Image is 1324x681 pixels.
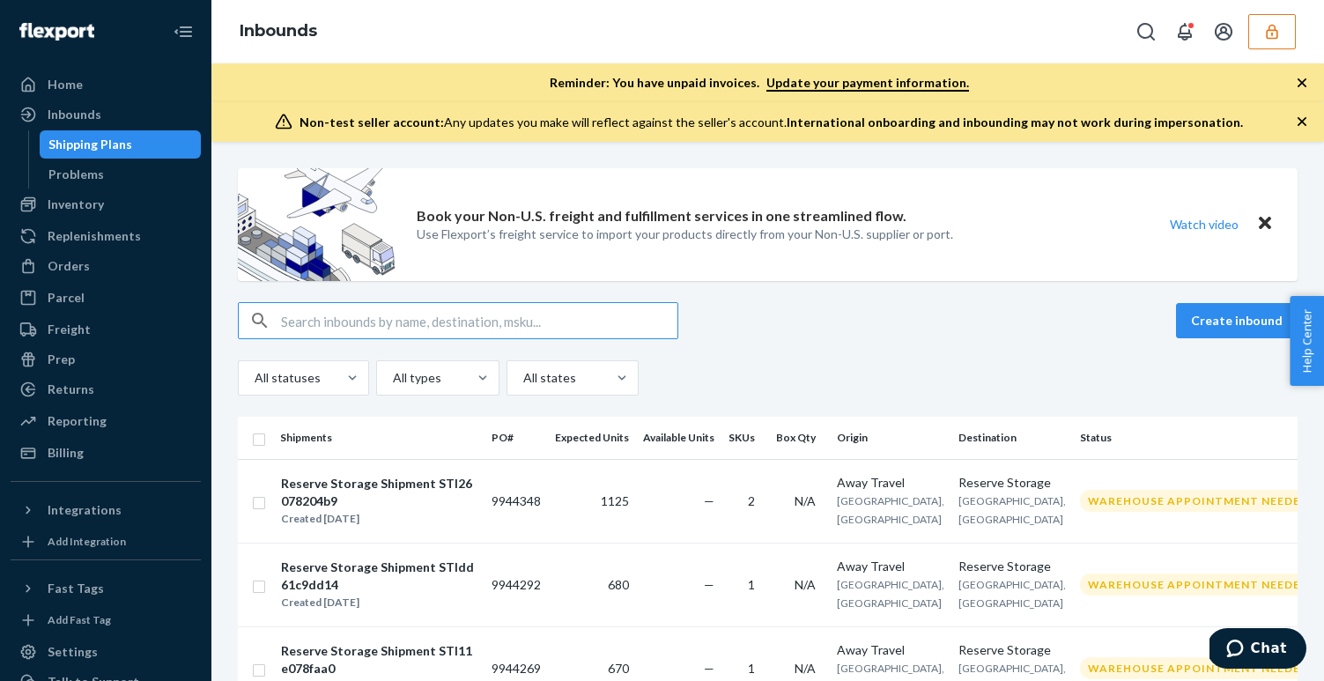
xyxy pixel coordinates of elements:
[795,661,816,676] span: N/A
[273,417,484,459] th: Shipments
[1290,296,1324,386] button: Help Center
[1167,14,1202,49] button: Open notifications
[704,661,714,676] span: —
[1128,14,1164,49] button: Open Search Box
[1080,490,1317,512] div: Warehouse Appointment Needed
[48,381,94,398] div: Returns
[1158,211,1250,237] button: Watch video
[166,14,201,49] button: Close Navigation
[48,257,90,275] div: Orders
[48,106,101,123] div: Inbounds
[11,70,201,99] a: Home
[11,190,201,218] a: Inventory
[11,407,201,435] a: Reporting
[1176,303,1298,338] button: Create inbound
[766,75,969,92] a: Update your payment information.
[11,345,201,374] a: Prep
[704,577,714,592] span: —
[48,351,75,368] div: Prep
[521,369,523,387] input: All states
[281,642,477,677] div: Reserve Storage Shipment STI11e078faa0
[48,321,91,338] div: Freight
[48,534,126,549] div: Add Integration
[300,114,1243,131] div: Any updates you make will reflect against the seller's account.
[281,303,677,338] input: Search inbounds by name, destination, msku...
[550,74,969,92] p: Reminder: You have unpaid invoices.
[11,531,201,552] a: Add Integration
[281,594,477,611] div: Created [DATE]
[636,417,721,459] th: Available Units
[240,21,317,41] a: Inbounds
[48,227,141,245] div: Replenishments
[951,417,1073,459] th: Destination
[1206,14,1241,49] button: Open account menu
[787,115,1243,130] span: International onboarding and inbounding may not work during impersonation.
[48,166,104,183] div: Problems
[837,558,944,575] div: Away Travel
[748,577,755,592] span: 1
[48,643,98,661] div: Settings
[795,577,816,592] span: N/A
[704,493,714,508] span: —
[48,612,111,627] div: Add Fast Tag
[11,439,201,467] a: Billing
[11,375,201,403] a: Returns
[608,577,629,592] span: 680
[417,206,906,226] p: Book your Non-U.S. freight and fulfillment services in one streamlined flow.
[958,474,1066,492] div: Reserve Storage
[48,580,104,597] div: Fast Tags
[11,638,201,666] a: Settings
[958,641,1066,659] div: Reserve Storage
[958,558,1066,575] div: Reserve Storage
[19,23,94,41] img: Flexport logo
[1209,628,1306,672] iframe: Opens a widget where you can chat to one of our agents
[11,315,201,344] a: Freight
[48,196,104,213] div: Inventory
[11,222,201,250] a: Replenishments
[48,444,84,462] div: Billing
[548,417,636,459] th: Expected Units
[484,417,548,459] th: PO#
[837,641,944,659] div: Away Travel
[48,76,83,93] div: Home
[391,369,393,387] input: All types
[601,493,629,508] span: 1125
[48,136,132,153] div: Shipping Plans
[484,543,548,626] td: 9944292
[11,252,201,280] a: Orders
[1254,211,1276,237] button: Close
[11,496,201,524] button: Integrations
[40,160,202,189] a: Problems
[830,417,951,459] th: Origin
[721,417,769,459] th: SKUs
[837,578,944,610] span: [GEOGRAPHIC_DATA], [GEOGRAPHIC_DATA]
[484,459,548,543] td: 9944348
[1080,657,1317,679] div: Warehouse Appointment Needed
[958,494,1066,526] span: [GEOGRAPHIC_DATA], [GEOGRAPHIC_DATA]
[769,417,830,459] th: Box Qty
[300,115,444,130] span: Non-test seller account:
[48,412,107,430] div: Reporting
[11,574,201,603] button: Fast Tags
[748,661,755,676] span: 1
[11,284,201,312] a: Parcel
[748,493,755,508] span: 2
[958,578,1066,610] span: [GEOGRAPHIC_DATA], [GEOGRAPHIC_DATA]
[608,661,629,676] span: 670
[1080,574,1317,596] div: Warehouse Appointment Needed
[48,501,122,519] div: Integrations
[837,494,944,526] span: [GEOGRAPHIC_DATA], [GEOGRAPHIC_DATA]
[795,493,816,508] span: N/A
[40,130,202,159] a: Shipping Plans
[417,226,953,243] p: Use Flexport’s freight service to import your products directly from your Non-U.S. supplier or port.
[11,100,201,129] a: Inbounds
[281,510,477,528] div: Created [DATE]
[11,610,201,631] a: Add Fast Tag
[48,289,85,307] div: Parcel
[837,474,944,492] div: Away Travel
[253,369,255,387] input: All statuses
[226,6,331,57] ol: breadcrumbs
[281,559,477,594] div: Reserve Storage Shipment STIdd61c9dd14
